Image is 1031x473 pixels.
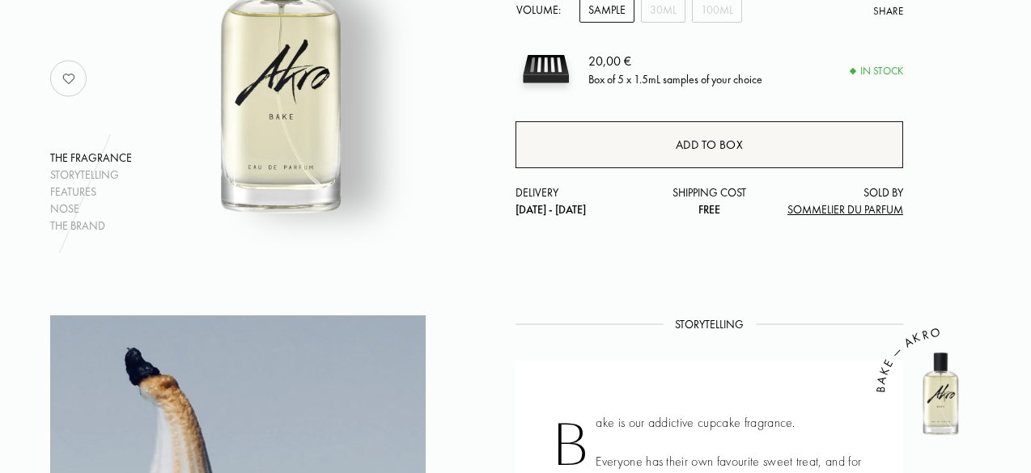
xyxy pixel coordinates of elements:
div: 20,00 € [588,51,762,70]
span: [DATE] - [DATE] [515,202,586,217]
div: Sold by [774,184,903,218]
img: no_like_p.png [53,62,85,95]
img: sample box [515,39,576,99]
div: Box of 5 x 1.5mL samples of your choice [588,70,762,87]
div: Features [50,184,132,201]
div: In stock [851,63,903,79]
div: Storytelling [50,167,132,184]
div: Nose [50,201,132,217]
div: Add to box [676,136,744,154]
div: Share [873,3,903,19]
div: Shipping cost [645,184,774,218]
span: Sommelier du Parfum [787,202,903,217]
div: The brand [50,217,132,234]
div: Delivery [515,184,645,218]
span: Free [698,202,720,217]
div: The fragrance [50,150,132,167]
img: Bake [893,344,990,441]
